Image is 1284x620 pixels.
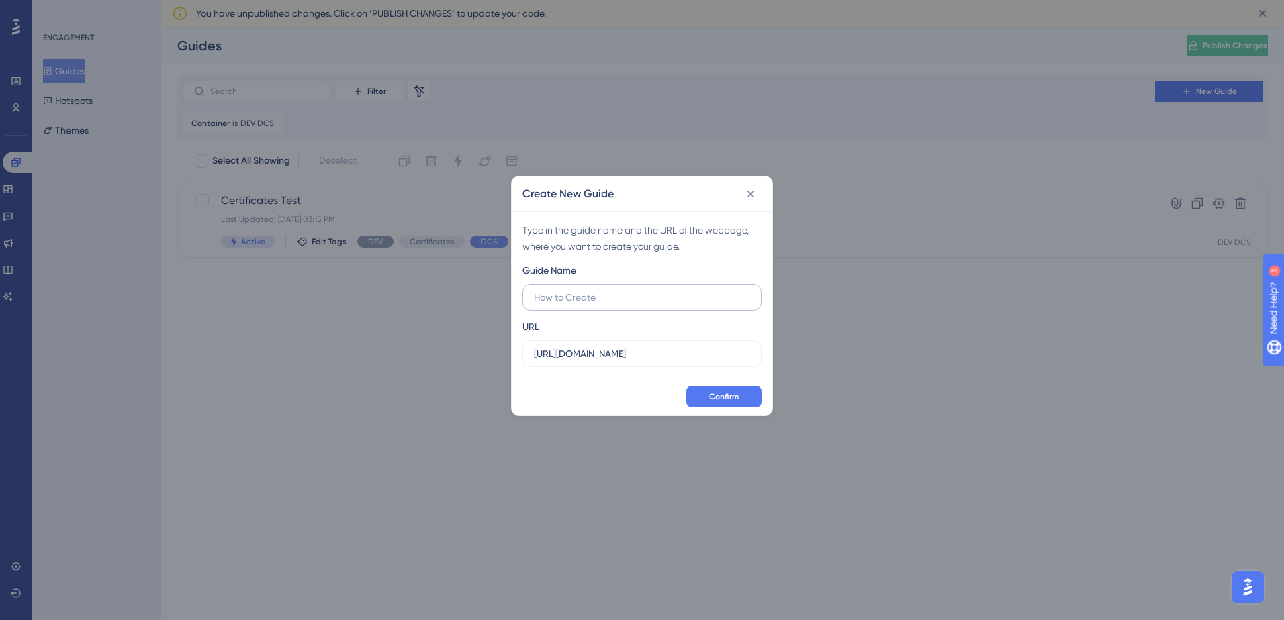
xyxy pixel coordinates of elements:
div: Type in the guide name and the URL of the webpage, where you want to create your guide. [522,222,762,254]
h2: Create New Guide [522,186,614,202]
iframe: UserGuiding AI Assistant Launcher [1228,567,1268,607]
div: 3 [93,7,97,17]
div: URL [522,319,539,335]
span: Confirm [709,391,739,402]
input: How to Create [534,290,750,305]
div: Guide Name [522,262,576,278]
span: Need Help? [32,3,84,19]
input: https://www.example.com [534,346,750,361]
